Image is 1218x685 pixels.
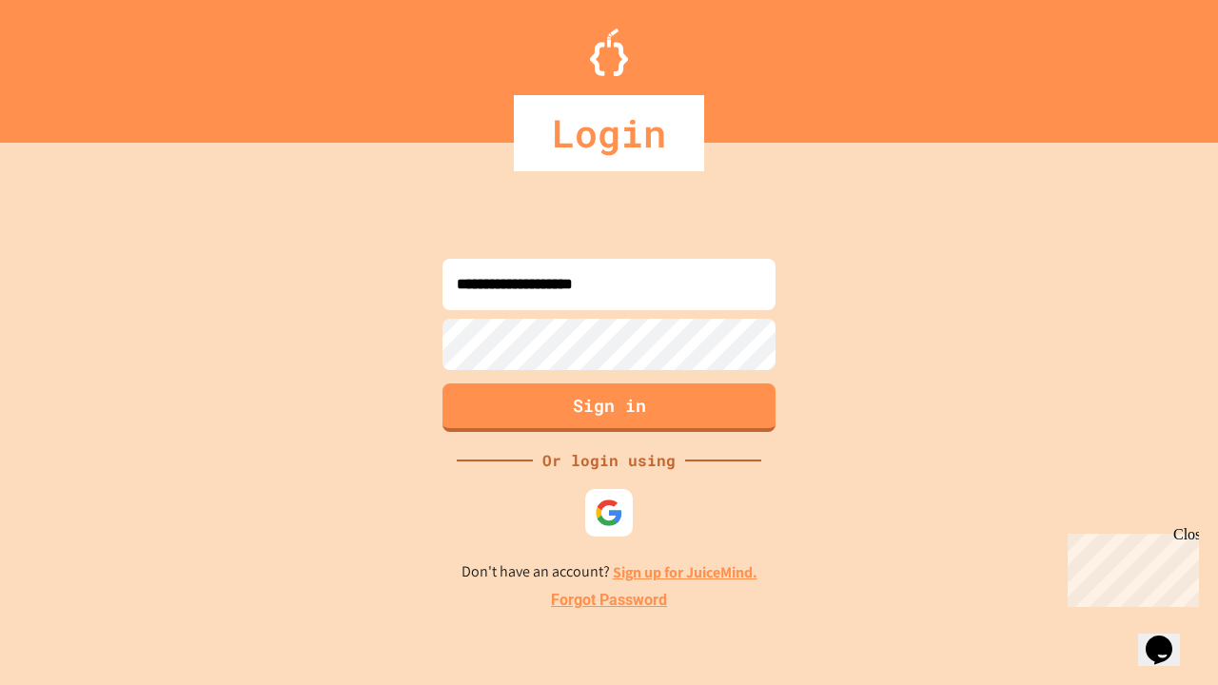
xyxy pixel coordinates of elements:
img: google-icon.svg [595,499,623,527]
a: Sign up for JuiceMind. [613,562,757,582]
iframe: chat widget [1138,609,1199,666]
div: Chat with us now!Close [8,8,131,121]
div: Or login using [533,449,685,472]
div: Login [514,95,704,171]
iframe: chat widget [1060,526,1199,607]
button: Sign in [442,383,776,432]
a: Forgot Password [551,589,667,612]
img: Logo.svg [590,29,628,76]
p: Don't have an account? [462,560,757,584]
